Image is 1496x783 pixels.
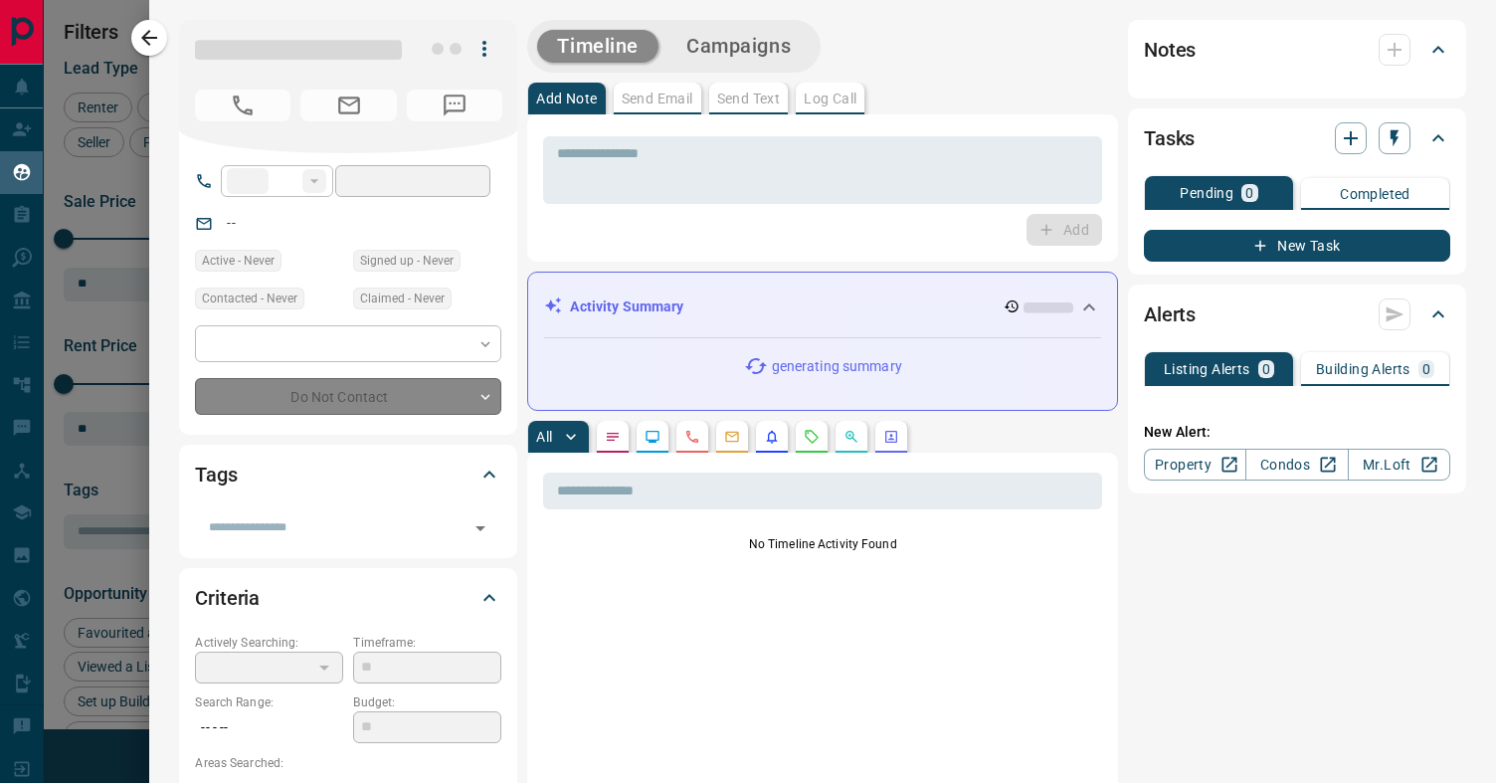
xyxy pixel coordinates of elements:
[1245,186,1253,200] p: 0
[467,514,494,542] button: Open
[1144,230,1450,262] button: New Task
[1144,291,1450,338] div: Alerts
[605,429,621,445] svg: Notes
[724,429,740,445] svg: Emails
[1144,422,1450,443] p: New Alert:
[843,429,859,445] svg: Opportunities
[1340,187,1410,201] p: Completed
[684,429,700,445] svg: Calls
[883,429,899,445] svg: Agent Actions
[407,90,502,121] span: No Number
[195,754,501,772] p: Areas Searched:
[543,535,1102,553] p: No Timeline Activity Found
[1180,186,1233,200] p: Pending
[1422,362,1430,376] p: 0
[195,634,343,652] p: Actively Searching:
[195,459,237,490] h2: Tags
[1164,362,1250,376] p: Listing Alerts
[1144,26,1450,74] div: Notes
[195,451,501,498] div: Tags
[804,429,820,445] svg: Requests
[195,574,501,622] div: Criteria
[1262,362,1270,376] p: 0
[544,289,1101,325] div: Activity Summary
[1316,362,1410,376] p: Building Alerts
[764,429,780,445] svg: Listing Alerts
[1144,122,1195,154] h2: Tasks
[536,92,597,105] p: Add Note
[1348,449,1450,481] a: Mr.Loft
[1144,34,1196,66] h2: Notes
[360,251,454,271] span: Signed up - Never
[195,693,343,711] p: Search Range:
[1144,298,1196,330] h2: Alerts
[1144,449,1246,481] a: Property
[300,90,396,121] span: No Email
[536,430,552,444] p: All
[195,90,290,121] span: No Number
[227,215,235,231] a: --
[195,378,501,415] div: Do Not Contact
[537,30,658,63] button: Timeline
[195,711,343,744] p: -- - --
[772,356,902,377] p: generating summary
[202,251,275,271] span: Active - Never
[1144,114,1450,162] div: Tasks
[353,634,501,652] p: Timeframe:
[570,296,683,317] p: Activity Summary
[202,289,297,308] span: Contacted - Never
[353,693,501,711] p: Budget:
[195,582,260,614] h2: Criteria
[1245,449,1348,481] a: Condos
[666,30,811,63] button: Campaigns
[360,289,445,308] span: Claimed - Never
[645,429,660,445] svg: Lead Browsing Activity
